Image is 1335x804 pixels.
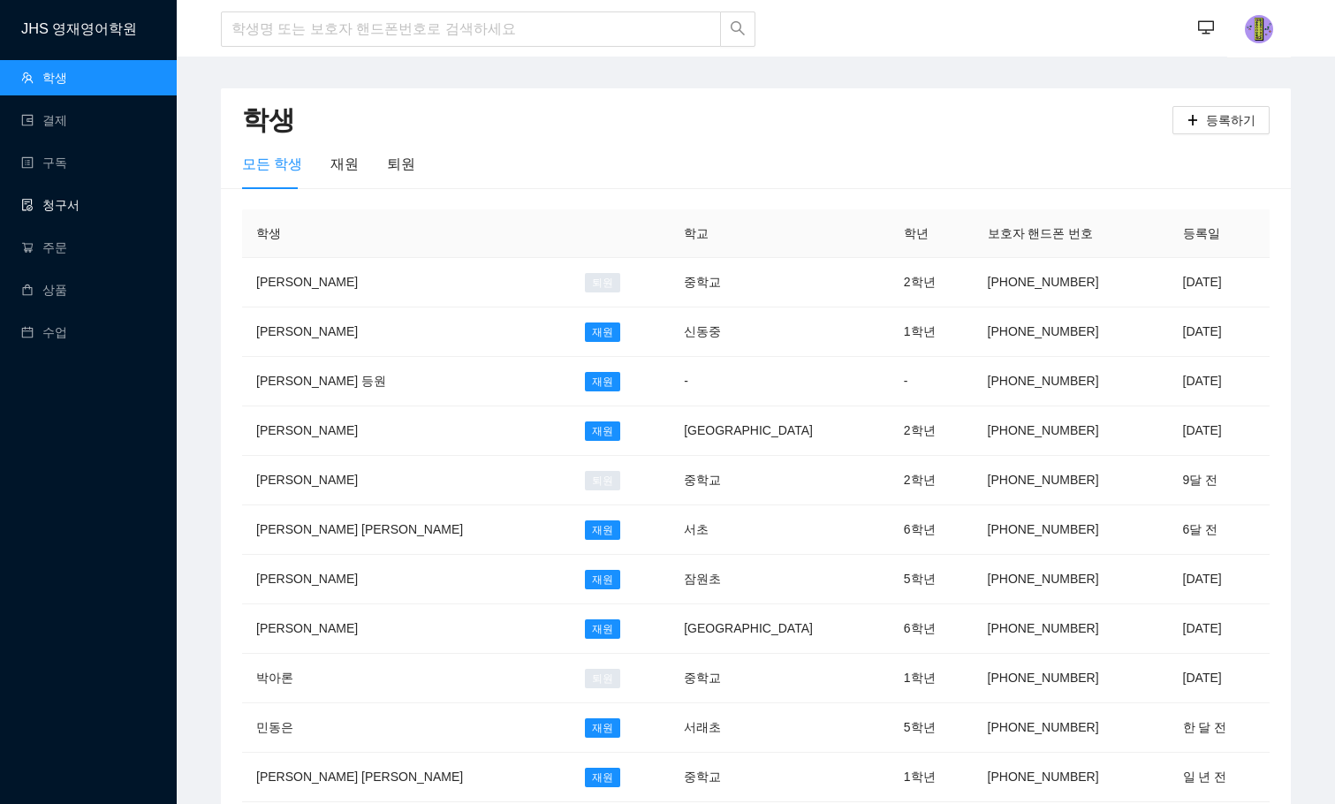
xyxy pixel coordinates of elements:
[730,20,746,39] span: search
[1169,406,1270,456] td: [DATE]
[890,555,974,604] td: 5학년
[670,654,890,703] td: 중학교
[242,258,571,307] td: [PERSON_NAME]
[585,570,620,589] span: 재원
[242,406,571,456] td: [PERSON_NAME]
[1169,753,1270,802] td: 일 년 전
[890,703,974,753] td: 5학년
[242,102,1172,139] h2: 학생
[585,669,620,688] span: 퇴원
[21,198,80,212] a: file-done청구서
[670,209,890,258] th: 학교
[1187,114,1199,128] span: plus
[974,406,1169,456] td: [PHONE_NUMBER]
[585,619,620,639] span: 재원
[670,703,890,753] td: 서래초
[1169,456,1270,505] td: 9달 전
[221,11,721,47] input: 학생명 또는 보호자 핸드폰번호로 검색하세요
[1169,555,1270,604] td: [DATE]
[890,505,974,555] td: 6학년
[585,471,620,490] span: 퇴원
[21,325,67,339] a: calendar수업
[585,273,620,292] span: 퇴원
[242,604,571,654] td: [PERSON_NAME]
[974,555,1169,604] td: [PHONE_NUMBER]
[890,258,974,307] td: 2학년
[670,555,890,604] td: 잠원초
[242,555,571,604] td: [PERSON_NAME]
[670,258,890,307] td: 중학교
[974,753,1169,802] td: [PHONE_NUMBER]
[242,209,571,258] th: 학생
[585,322,620,342] span: 재원
[974,604,1169,654] td: [PHONE_NUMBER]
[670,307,890,357] td: 신동중
[242,703,571,753] td: 민동은
[1169,357,1270,406] td: [DATE]
[974,456,1169,505] td: [PHONE_NUMBER]
[974,654,1169,703] td: [PHONE_NUMBER]
[387,153,415,175] div: 퇴원
[1198,19,1214,38] span: desktop
[974,357,1169,406] td: [PHONE_NUMBER]
[242,505,571,555] td: [PERSON_NAME] [PERSON_NAME]
[670,604,890,654] td: [GEOGRAPHIC_DATA]
[242,654,571,703] td: 박아론
[974,703,1169,753] td: [PHONE_NUMBER]
[890,604,974,654] td: 6학년
[242,753,571,802] td: [PERSON_NAME] [PERSON_NAME]
[670,505,890,555] td: 서초
[890,209,974,258] th: 학년
[1169,505,1270,555] td: 6달 전
[974,307,1169,357] td: [PHONE_NUMBER]
[890,753,974,802] td: 1학년
[720,11,755,47] button: search
[1169,604,1270,654] td: [DATE]
[1169,654,1270,703] td: [DATE]
[1245,15,1273,43] img: photo.jpg
[670,357,890,406] td: -
[1169,258,1270,307] td: [DATE]
[21,240,67,254] a: shopping-cart주문
[974,505,1169,555] td: [PHONE_NUMBER]
[890,654,974,703] td: 1학년
[670,456,890,505] td: 중학교
[242,456,571,505] td: [PERSON_NAME]
[242,153,302,175] div: 모든 학생
[670,753,890,802] td: 중학교
[974,209,1169,258] th: 보호자 핸드폰 번호
[974,258,1169,307] td: [PHONE_NUMBER]
[21,283,67,297] a: shopping상품
[21,155,67,170] a: profile구독
[330,153,359,175] div: 재원
[890,406,974,456] td: 2학년
[1172,106,1270,134] button: plus등록하기
[585,421,620,441] span: 재원
[890,307,974,357] td: 1학년
[242,357,571,406] td: [PERSON_NAME] 등원
[21,71,67,85] a: team학생
[670,406,890,456] td: [GEOGRAPHIC_DATA]
[1206,110,1255,130] span: 등록하기
[585,520,620,540] span: 재원
[890,456,974,505] td: 2학년
[585,768,620,787] span: 재원
[1188,11,1224,46] button: desktop
[890,357,974,406] td: -
[585,718,620,738] span: 재원
[585,372,620,391] span: 재원
[21,113,67,127] a: wallet결제
[1169,307,1270,357] td: [DATE]
[1169,703,1270,753] td: 한 달 전
[1169,209,1270,258] th: 등록일
[242,307,571,357] td: [PERSON_NAME]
